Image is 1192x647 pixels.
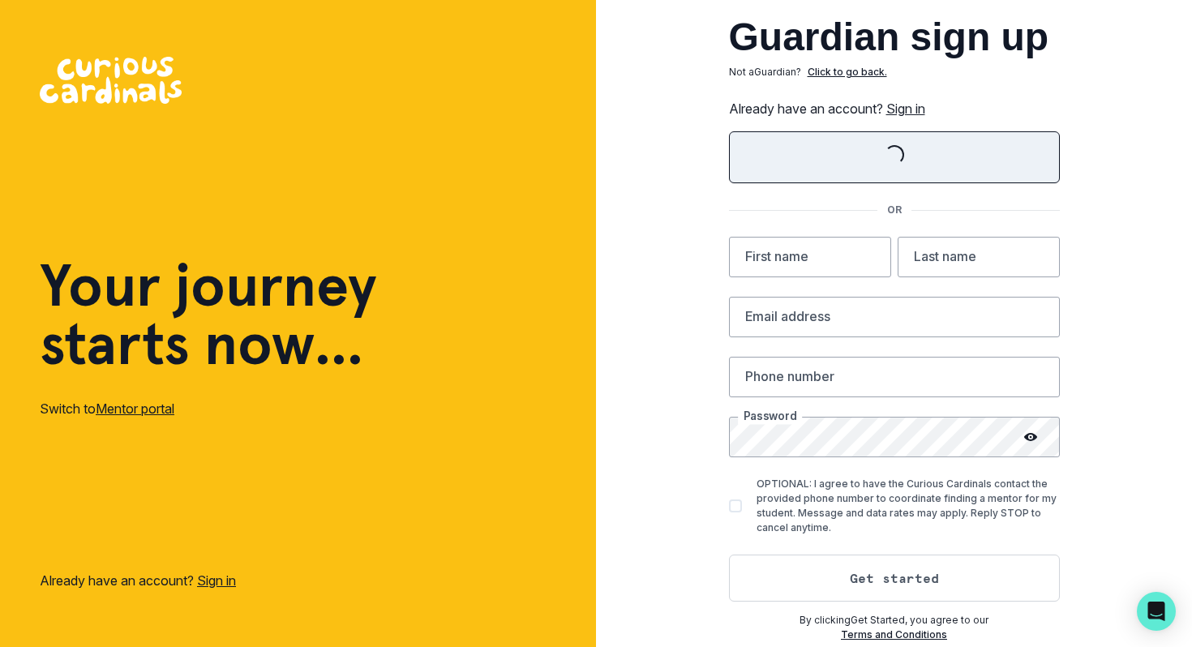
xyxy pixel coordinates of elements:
p: OPTIONAL: I agree to have the Curious Cardinals contact the provided phone number to coordinate f... [757,477,1060,535]
a: Sign in [886,101,925,117]
button: Sign in with Google (GSuite) [729,131,1060,183]
h2: Guardian sign up [729,18,1060,57]
a: Mentor portal [96,401,174,417]
p: By clicking Get Started , you agree to our [729,613,1060,628]
span: Switch to [40,401,96,417]
p: Already have an account? [40,571,236,590]
a: Sign in [197,572,236,589]
p: Click to go back. [808,65,887,79]
h1: Your journey starts now... [40,256,377,373]
p: OR [877,203,911,217]
div: Open Intercom Messenger [1137,592,1176,631]
img: Curious Cardinals Logo [40,57,182,104]
button: Get started [729,555,1060,602]
a: Terms and Conditions [841,628,947,641]
p: Not a Guardian ? [729,65,801,79]
p: Already have an account? [729,99,1060,118]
